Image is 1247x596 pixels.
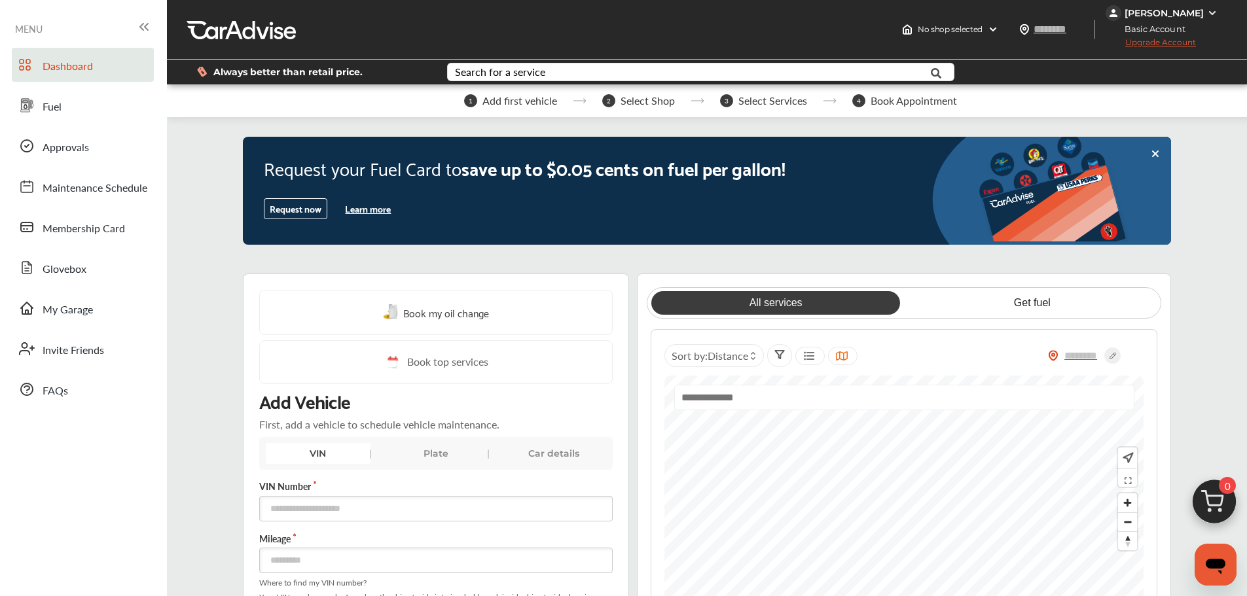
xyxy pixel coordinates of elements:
[1118,531,1137,550] button: Reset bearing to north
[708,348,748,363] span: Distance
[1048,350,1058,361] img: location_vector_orange.38f05af8.svg
[383,304,400,321] img: oil-change.e5047c97.svg
[691,98,704,103] img: stepper-arrow.e24c07c6.svg
[12,210,154,244] a: Membership Card
[573,98,587,103] img: stepper-arrow.e24c07c6.svg
[1107,22,1195,36] span: Basic Account
[1120,451,1134,465] img: recenter.ce011a49.svg
[1195,544,1237,586] iframe: Button to launch messaging window
[455,67,545,77] div: Search for a service
[918,24,983,35] span: No shop selected
[43,220,125,237] span: Membership Card
[1207,8,1218,18] img: WGsFRI8htEPBVLJbROoPRyZpYNWhNONpIPPETTm6eUC0GeLEiAAAAAElFTkSuQmCC
[12,291,154,325] a: My Garage
[340,199,396,219] button: Learn more
[621,95,675,107] span: Select Shop
[43,302,93,319] span: My Garage
[43,261,86,278] span: Glovebox
[383,304,489,321] a: Book my oil change
[12,48,154,82] a: Dashboard
[43,342,104,359] span: Invite Friends
[823,98,837,103] img: stepper-arrow.e24c07c6.svg
[213,67,363,77] span: Always better than retail price.
[259,340,613,384] a: Book top services
[12,169,154,203] a: Maintenance Schedule
[384,443,488,464] div: Plate
[197,66,207,77] img: dollor_label_vector.a70140d1.svg
[1125,7,1204,19] div: [PERSON_NAME]
[1019,24,1030,35] img: location_vector.a44bc228.svg
[259,578,613,587] span: Where to find my VIN number?
[43,139,89,156] span: Approvals
[1106,5,1121,21] img: jVpblrzwTbfkPYzPPzSLxeg0AAAAASUVORK5CYII=
[651,291,900,315] a: All services
[464,94,477,107] span: 1
[43,58,93,75] span: Dashboard
[1106,37,1196,54] span: Upgrade Account
[852,94,865,107] span: 4
[1118,512,1137,531] button: Zoom out
[1094,20,1095,39] img: header-divider.bc55588e.svg
[264,152,461,183] span: Request your Fuel Card to
[259,532,613,545] label: Mileage
[12,372,154,406] a: FAQs
[871,95,957,107] span: Book Appointment
[1118,493,1137,512] button: Zoom in
[12,88,154,122] a: Fuel
[12,251,154,285] a: Glovebox
[43,99,62,116] span: Fuel
[461,152,786,183] span: save up to $0.05 cents on fuel per gallon!
[482,95,557,107] span: Add first vehicle
[501,443,606,464] div: Car details
[259,389,350,412] p: Add Vehicle
[43,383,68,400] span: FAQs
[908,291,1157,315] a: Get fuel
[602,94,615,107] span: 2
[259,480,613,493] label: VIN Number
[266,443,370,464] div: VIN
[1219,477,1236,494] span: 0
[988,24,998,35] img: header-down-arrow.9dd2ce7d.svg
[902,24,913,35] img: header-home-logo.8d720a4f.svg
[720,94,733,107] span: 3
[12,332,154,366] a: Invite Friends
[384,354,401,370] img: cal_icon.0803b883.svg
[15,24,43,34] span: MENU
[12,129,154,163] a: Approvals
[1183,474,1246,536] img: cart_icon.3d0951e8.svg
[407,354,488,370] span: Book top services
[259,417,499,432] p: First, add a vehicle to schedule vehicle maintenance.
[403,304,489,321] span: Book my oil change
[264,198,327,219] button: Request now
[43,180,147,197] span: Maintenance Schedule
[672,348,748,363] span: Sort by :
[1118,532,1137,550] span: Reset bearing to north
[738,95,807,107] span: Select Services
